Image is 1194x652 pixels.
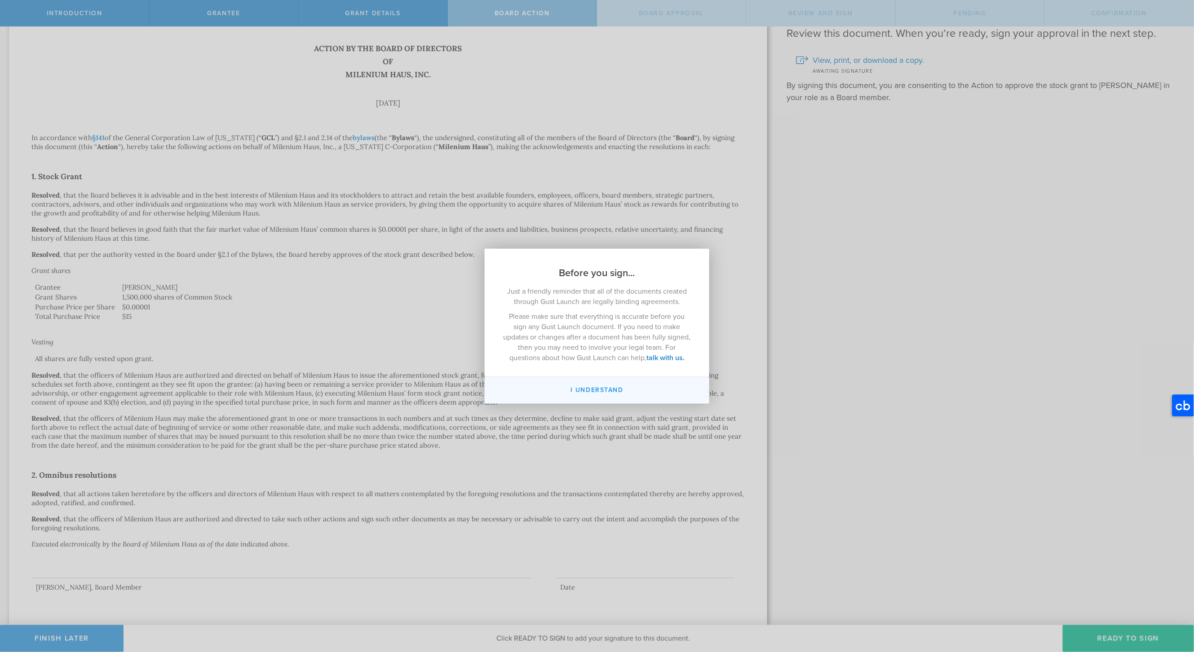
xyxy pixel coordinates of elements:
a: talk with us. [646,353,685,362]
p: Please make sure that everything is accurate before you sign any Gust Launch document. If you nee... [503,312,691,363]
iframe: Chat Widget [1149,582,1194,625]
h2: Before you sign... [485,249,709,280]
p: Just a friendly reminder that all of the documents created through Gust Launch are legally bindin... [503,286,691,307]
button: I understand [485,377,709,404]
